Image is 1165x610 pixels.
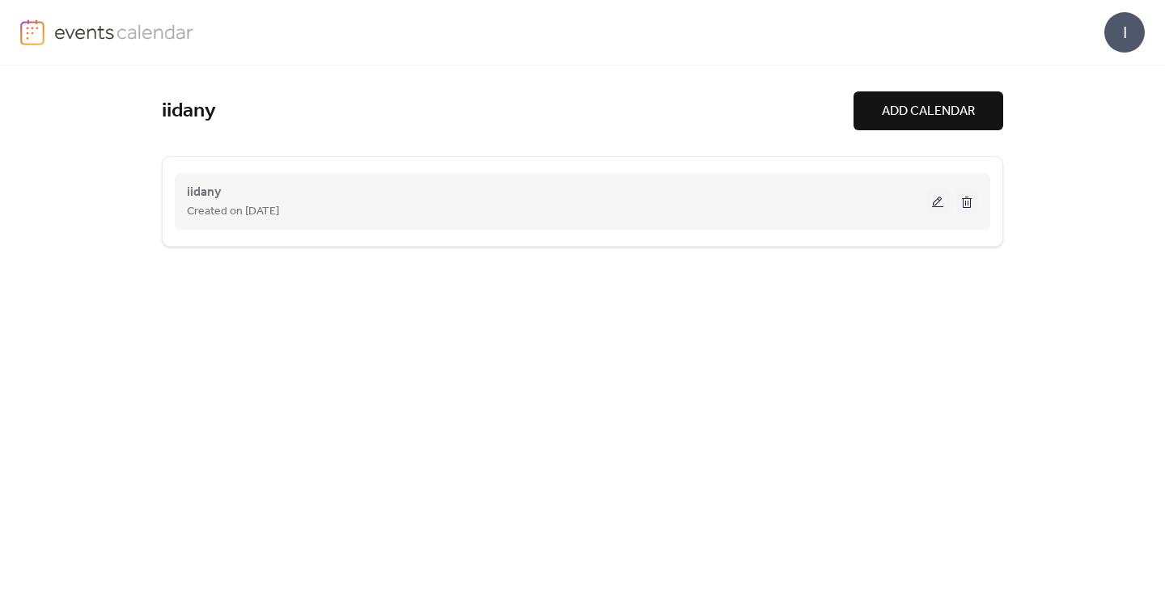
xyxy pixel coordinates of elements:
div: I [1104,12,1145,53]
img: logo [20,19,44,45]
button: ADD CALENDAR [854,91,1003,130]
span: ADD CALENDAR [882,102,975,121]
span: iidany [187,183,221,202]
img: logo-type [54,19,194,44]
a: iidany [187,188,221,197]
a: iidany [162,98,216,125]
span: Created on [DATE] [187,202,279,222]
